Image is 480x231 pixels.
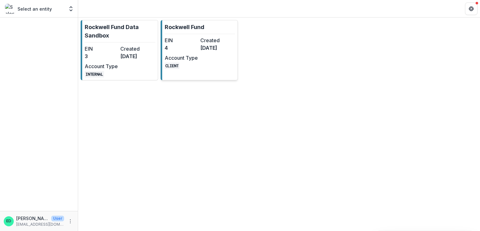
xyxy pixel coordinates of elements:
[120,53,153,60] dd: [DATE]
[67,3,75,15] button: Open entity switcher
[165,63,180,69] code: CLIENT
[16,215,49,222] p: [PERSON_NAME]
[85,53,118,60] dd: 3
[465,3,477,15] button: Get Help
[165,37,198,44] dt: EIN
[165,44,198,52] dd: 4
[85,45,118,53] dt: EIN
[81,20,158,80] a: Rockwell Fund Data SandboxEIN3Created[DATE]Account TypeINTERNAL
[85,63,118,70] dt: Account Type
[67,218,74,225] button: More
[6,219,11,223] div: Estevan D. Delgado
[85,23,155,40] p: Rockwell Fund Data Sandbox
[85,71,104,78] code: INTERNAL
[200,44,233,52] dd: [DATE]
[120,45,153,53] dt: Created
[51,216,64,221] p: User
[165,23,204,31] p: Rockwell Fund
[17,6,52,12] p: Select an entity
[16,222,64,227] p: [EMAIL_ADDRESS][DOMAIN_NAME]
[5,4,15,14] img: Select an entity
[161,20,238,80] a: Rockwell FundEIN4Created[DATE]Account TypeCLIENT
[200,37,233,44] dt: Created
[165,54,198,62] dt: Account Type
